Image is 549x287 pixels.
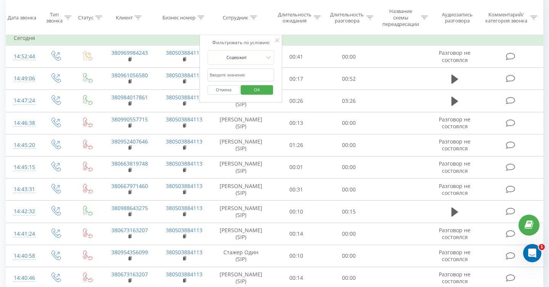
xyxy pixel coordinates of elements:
[323,179,375,201] td: 00:00
[270,46,323,68] td: 00:41
[78,14,93,21] div: Статус
[111,249,148,256] a: 380954356099
[166,94,202,101] a: 380503884113
[223,14,248,21] div: Сотрудник
[382,8,419,27] div: Название схемы переадресации
[14,249,32,263] div: 14:40:58
[207,85,240,95] button: Отмена
[439,49,470,63] span: Разговор не состоялся
[14,138,32,153] div: 14:45:20
[111,226,148,234] a: 380673163207
[166,204,202,212] a: 380503884113
[14,204,32,219] div: 14:42:32
[323,46,375,68] td: 00:00
[270,134,323,156] td: 01:26
[212,112,270,134] td: [PERSON_NAME] (SIP)
[111,49,148,56] a: 380969984243
[14,182,32,197] div: 14:43:31
[111,94,148,101] a: 380984017861
[323,245,375,267] td: 00:00
[277,11,312,24] div: Длительность ожидания
[111,271,148,278] a: 380673163207
[323,68,375,90] td: 00:52
[212,223,270,245] td: [PERSON_NAME] (SIP)
[212,201,270,223] td: [PERSON_NAME] (SIP)
[484,11,528,24] div: Комментарий/категория звонка
[246,84,268,96] span: OK
[166,49,202,56] a: 380503884113
[212,134,270,156] td: [PERSON_NAME] (SIP)
[162,14,196,21] div: Бизнес номер
[241,85,273,95] button: OK
[111,204,148,212] a: 380988643275
[270,179,323,201] td: 00:31
[437,11,478,24] div: Аудиозапись разговора
[111,160,148,167] a: 380663819748
[111,72,148,79] a: 380961056580
[439,271,470,285] span: Разговор не состоялся
[323,201,375,223] td: 00:15
[323,112,375,134] td: 00:00
[6,30,543,46] td: Сегодня
[270,68,323,90] td: 00:17
[14,160,32,175] div: 14:45:15
[166,116,202,123] a: 380503884113
[14,93,32,108] div: 14:47:24
[111,182,148,190] a: 380667971460
[439,160,470,174] span: Разговор не состоялся
[439,249,470,263] span: Разговор не состоялся
[14,271,32,285] div: 14:40:46
[270,90,323,112] td: 00:26
[166,160,202,167] a: 380503884113
[439,182,470,196] span: Разговор не состоялся
[439,116,470,130] span: Разговор не состоялся
[323,223,375,245] td: 00:00
[166,249,202,256] a: 380503884113
[212,245,270,267] td: Стажер Один (SIP)
[207,39,274,46] div: Фильтровать по условию
[14,226,32,241] div: 14:41:24
[270,201,323,223] td: 00:10
[46,11,63,24] div: Тип звонка
[166,138,202,145] a: 380503884113
[212,179,270,201] td: [PERSON_NAME] (SIP)
[14,49,32,64] div: 14:52:44
[439,138,470,152] span: Разговор не состоялся
[166,182,202,190] a: 380503884113
[166,271,202,278] a: 380503884113
[439,226,470,241] span: Разговор не состоялся
[539,244,545,250] span: 1
[111,138,148,145] a: 380952407646
[270,156,323,178] td: 00:01
[111,116,148,123] a: 380990557715
[270,245,323,267] td: 00:10
[270,112,323,134] td: 00:13
[207,69,274,82] input: Введите значение
[323,134,375,156] td: 00:00
[14,71,32,86] div: 14:49:06
[323,156,375,178] td: 00:00
[523,244,541,262] iframe: Intercom live chat
[329,11,364,24] div: Длительность разговора
[270,223,323,245] td: 00:14
[116,14,133,21] div: Клиент
[166,72,202,79] a: 380503884113
[323,90,375,112] td: 03:26
[14,116,32,131] div: 14:46:38
[8,14,36,21] div: Дата звонка
[212,156,270,178] td: [PERSON_NAME] (SIP)
[166,226,202,234] a: 380503884113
